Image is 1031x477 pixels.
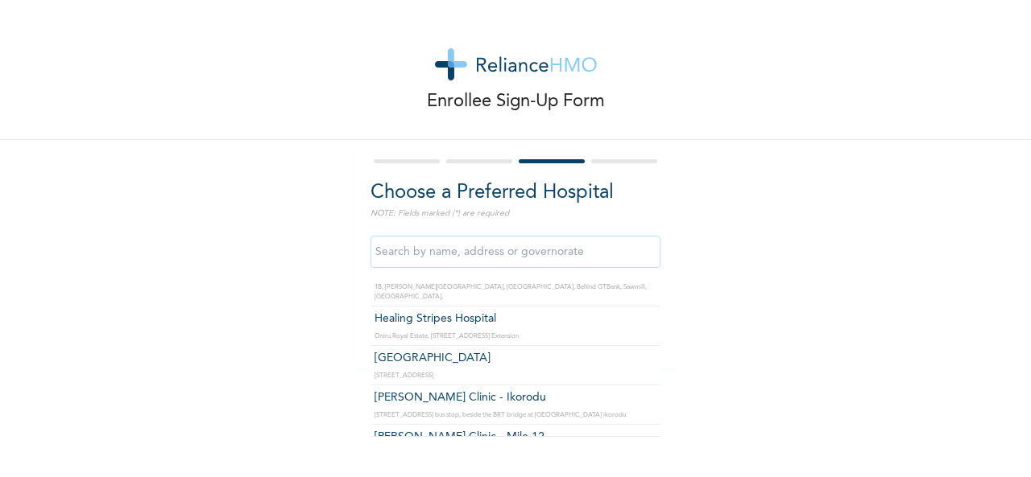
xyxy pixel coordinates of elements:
[427,88,605,115] p: Enrollee Sign-Up Form
[375,310,656,327] p: Healing Stripes Hospital
[375,282,656,302] p: 1B, [PERSON_NAME][GEOGRAPHIC_DATA], [GEOGRAPHIC_DATA], Behind GTBank, Sawmill, [GEOGRAPHIC_DATA],
[371,208,660,220] p: NOTE: Fields marked (*) are required
[375,371,656,380] p: [STREET_ADDRESS]
[375,331,656,341] p: Oniru Royal Estate, [STREET_ADDRESS] Extension
[375,410,656,420] p: [STREET_ADDRESS] bus stop, beside the BRT bridge at [GEOGRAPHIC_DATA] ikorodu
[375,389,656,406] p: [PERSON_NAME] Clinic - Ikorodu
[375,350,656,367] p: [GEOGRAPHIC_DATA]
[435,48,597,80] img: logo
[375,429,656,446] p: [PERSON_NAME] Clinic - Mile 12
[371,236,660,268] input: Search by name, address or governorate
[371,179,660,208] h2: Choose a Preferred Hospital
